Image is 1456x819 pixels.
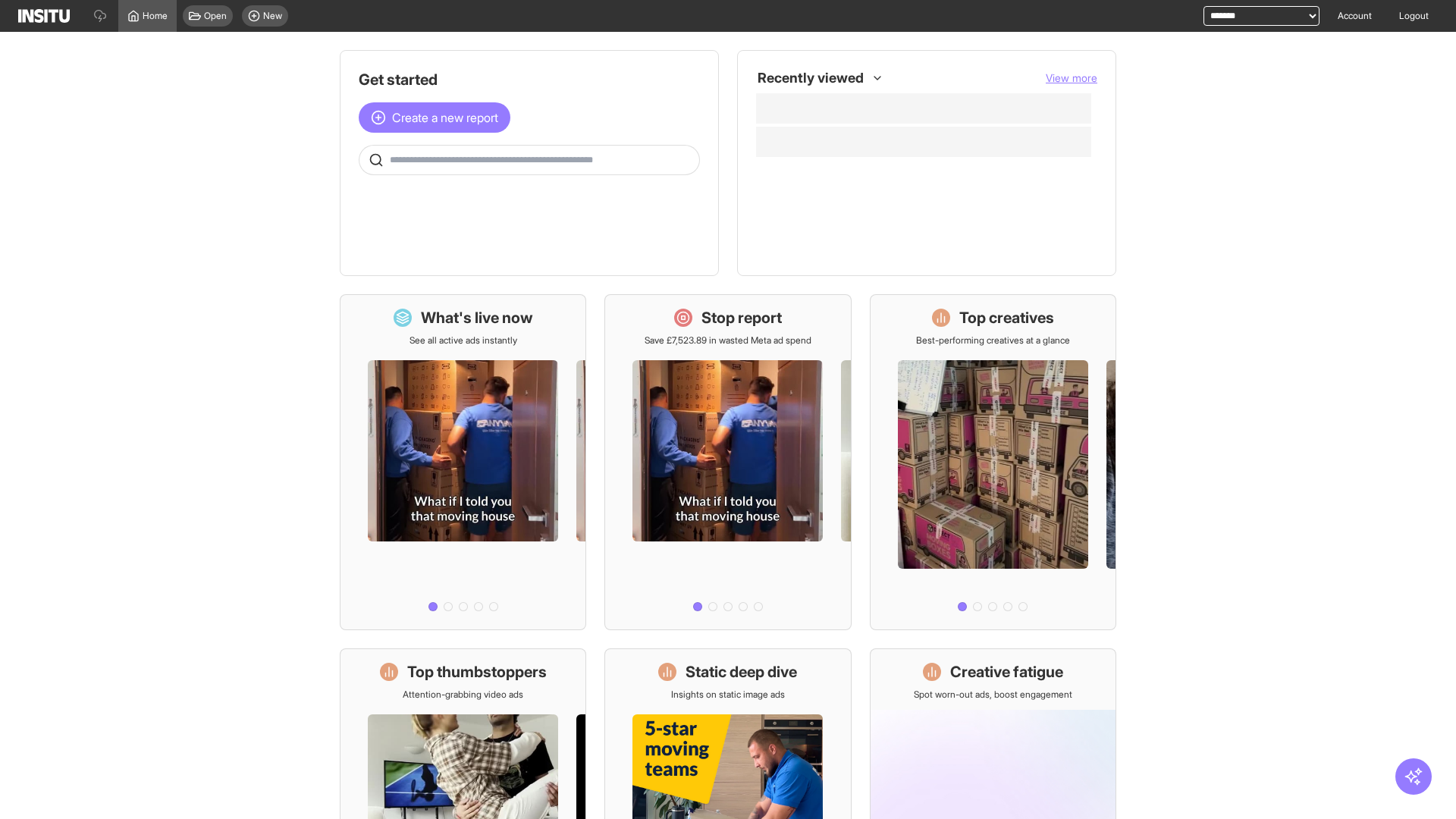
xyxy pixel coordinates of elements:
h1: Static deep dive [686,661,797,682]
p: Insights on static image ads [671,689,785,701]
img: Logo [18,9,70,23]
span: Home [143,10,168,22]
p: Attention-grabbing video ads [403,689,523,701]
span: New [263,10,282,22]
span: Create a new report [392,108,498,127]
h1: What's live now [421,307,533,328]
h1: Top creatives [959,307,1054,328]
a: Top creativesBest-performing creatives at a glance [870,294,1116,630]
p: See all active ads instantly [409,334,517,347]
button: Create a new report [359,102,510,133]
button: View more [1046,71,1097,86]
a: What's live nowSee all active ads instantly [340,294,586,630]
a: Stop reportSave £7,523.89 in wasted Meta ad spend [604,294,851,630]
p: Save £7,523.89 in wasted Meta ad spend [645,334,811,347]
h1: Get started [359,69,700,90]
h1: Stop report [701,307,782,328]
span: View more [1046,71,1097,84]
h1: Top thumbstoppers [407,661,547,682]
p: Best-performing creatives at a glance [916,334,1070,347]
span: Open [204,10,227,22]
